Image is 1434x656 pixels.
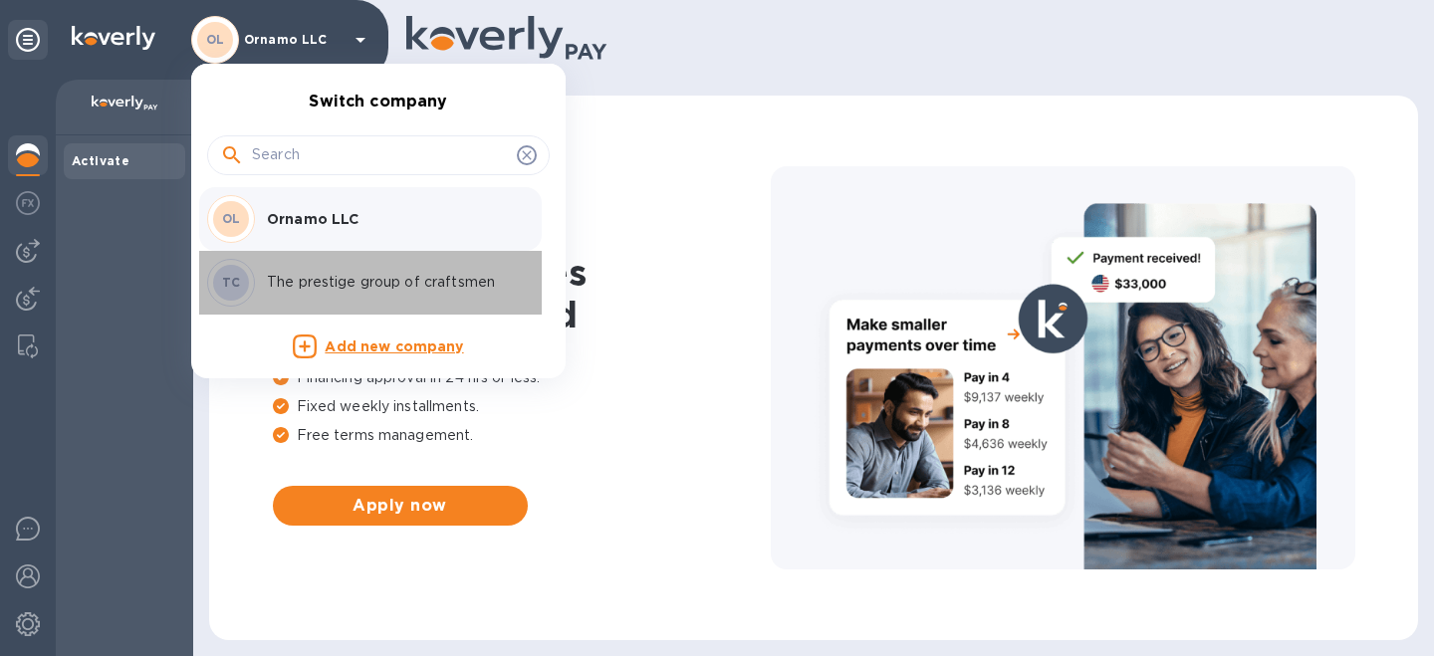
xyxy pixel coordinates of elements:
[267,272,518,293] p: The prestige group of craftsmen
[222,211,241,226] b: OL
[252,140,509,170] input: Search
[267,209,518,229] p: Ornamo LLC
[222,275,241,290] b: TC
[325,336,463,358] p: Add new company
